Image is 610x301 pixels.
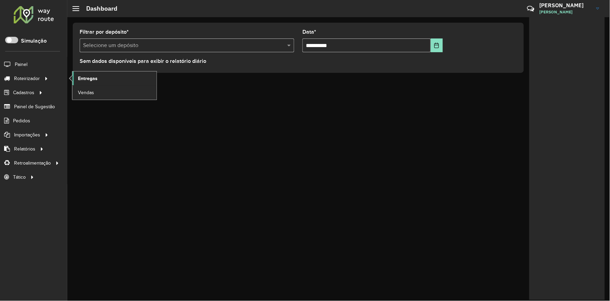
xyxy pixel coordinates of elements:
[79,5,117,12] h2: Dashboard
[13,174,26,181] span: Tático
[14,145,35,153] span: Relatórios
[13,89,34,96] span: Cadastros
[78,75,97,82] span: Entregas
[14,75,40,82] span: Roteirizador
[80,28,129,36] label: Filtrar por depósito
[13,117,30,124] span: Pedidos
[78,89,94,96] span: Vendas
[14,103,55,110] span: Painel de Sugestão
[80,57,206,65] label: Sem dados disponíveis para exibir o relatório diário
[540,2,591,9] h3: [PERSON_NAME]
[72,86,157,99] a: Vendas
[302,28,316,36] label: Data
[523,1,538,16] a: Contato Rápido
[15,61,27,68] span: Painel
[14,131,40,138] span: Importações
[14,159,51,167] span: Retroalimentação
[431,38,442,52] button: Choose Date
[21,37,47,45] label: Simulação
[72,71,157,85] a: Entregas
[540,9,591,15] span: [PERSON_NAME]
